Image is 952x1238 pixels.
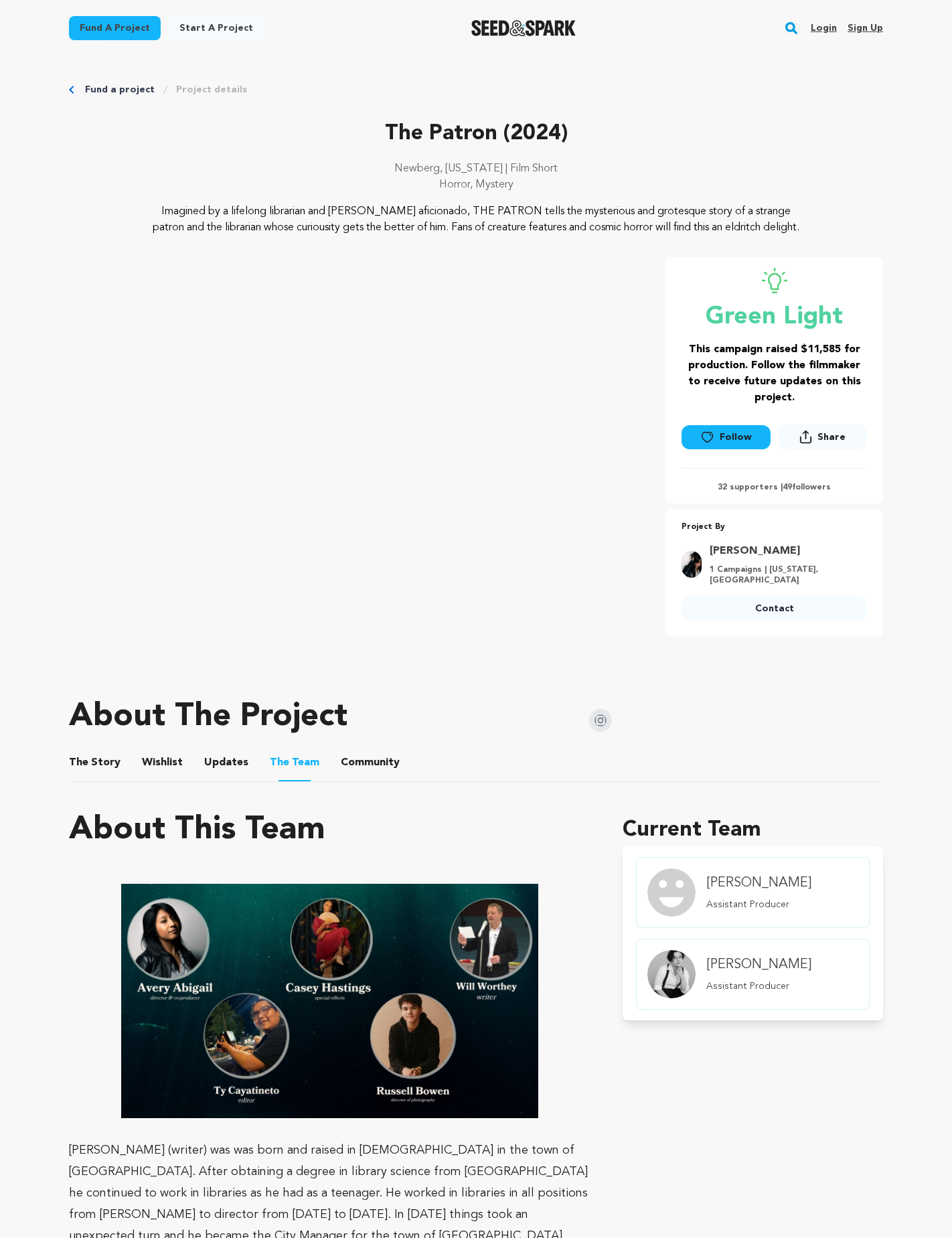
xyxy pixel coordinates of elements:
span: The [270,755,289,771]
img: Seed&Spark Logo Dark Mode [471,20,576,36]
img: Seed&Spark Instagram Icon [589,709,612,732]
h1: Current Team [623,814,883,846]
a: Fund a project [69,16,161,40]
p: Horror, Mystery [69,177,883,193]
a: Follow [682,425,770,449]
a: Fund a project [85,83,155,96]
p: 32 supporters | followers [682,482,867,493]
a: Start a project [169,16,264,40]
div: Breadcrumb [69,83,883,96]
span: 49 [783,483,792,491]
p: Project By [682,520,867,535]
h1: About The Project [69,701,347,733]
p: Assistant Producer [706,980,811,993]
a: member.name Profile [636,857,870,928]
span: Story [69,755,121,771]
p: Newberg, [US_STATE] | Film Short [69,161,883,177]
span: Community [341,755,400,771]
h3: This campaign raised $11,585 for production. Follow the filmmaker to receive future updates on th... [682,341,867,406]
p: 1 Campaigns | [US_STATE], [GEOGRAPHIC_DATA] [710,564,859,586]
h1: About This Team [69,814,325,846]
span: Updates [204,755,248,771]
img: Team Image [647,868,696,917]
img: 1697592061-The%20Patron%20PreProd%20EPK%20%2811%20%C3%97%208.5%20in%29%20%28Youtube%20Banner%29.jpg [121,884,538,1118]
button: Share [779,424,867,449]
a: Seed&Spark Homepage [471,20,576,36]
span: Wishlist [142,755,183,771]
a: Project details [176,83,247,96]
p: Imagined by a lifelong librarian and [PERSON_NAME] aficionado, THE PATRON tells the mysterious an... [151,204,802,236]
span: Share [817,431,846,444]
p: Assistant Producer [706,898,811,911]
span: Share [779,424,867,455]
h4: [PERSON_NAME] [706,955,811,974]
a: Sign up [848,17,883,39]
span: The [69,755,88,771]
h4: [PERSON_NAME] [706,874,811,893]
a: member.name Profile [636,939,870,1010]
p: Green Light [682,304,867,331]
a: Contact [682,597,867,621]
a: Goto Avery Abigail profile [710,543,859,559]
a: Login [811,17,837,39]
span: Team [270,755,319,771]
img: Team Image [647,950,696,998]
img: 43313674_1865195610268837_6535581430003531776_o.jpg [682,551,702,578]
p: The Patron (2024) [69,118,883,150]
